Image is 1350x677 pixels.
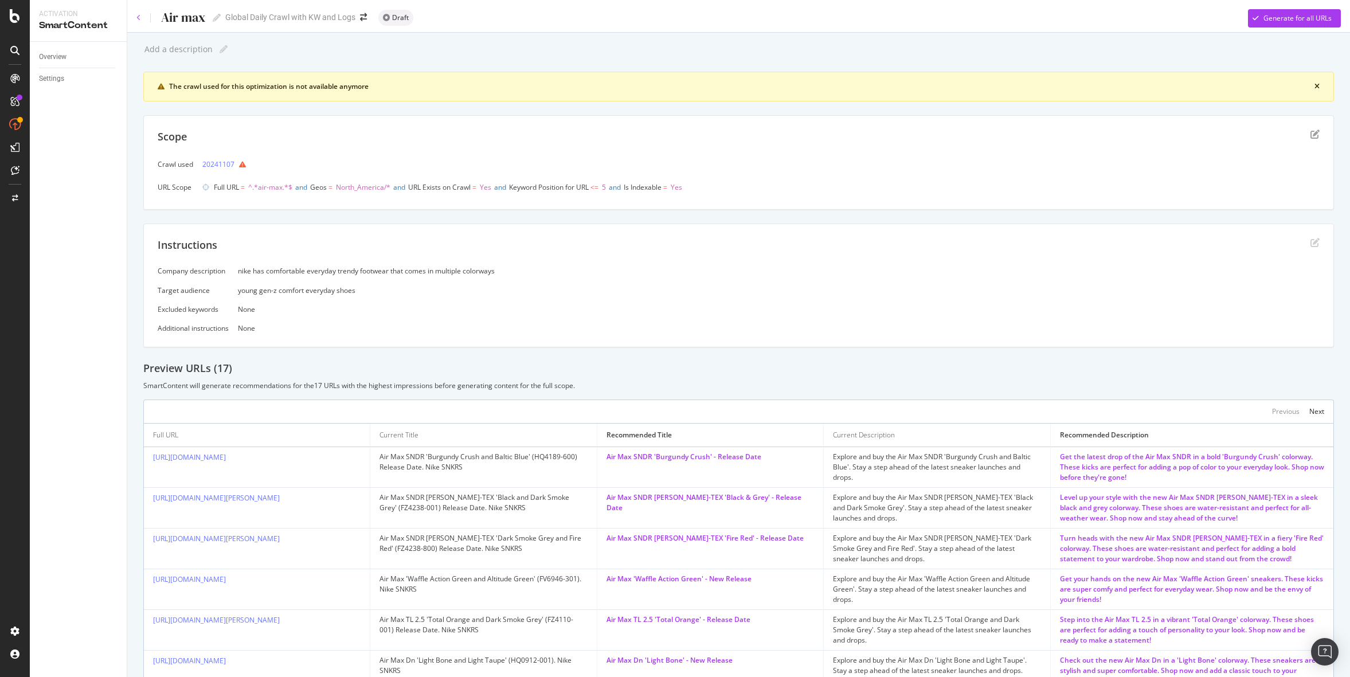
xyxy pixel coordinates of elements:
[379,533,587,554] div: Air Max SNDR [PERSON_NAME]-TEX 'Dark Smoke Grey and Fire Red' (FZ4238-800) Release Date. Nike SNKRS
[241,182,245,192] span: =
[143,381,1334,390] div: SmartContent will generate recommendations for the 17 URLs with the highest impressions before ge...
[238,285,1320,295] div: young gen-z comfort everyday shoes
[39,73,64,85] div: Settings
[1263,13,1332,23] div: Generate for all URLs
[1060,615,1324,645] div: Step into the Air Max TL 2.5 in a vibrant 'Total Orange' colorway. These shoes are perfect for ad...
[1310,238,1320,247] div: edit
[158,285,229,295] div: Target audience
[606,574,814,584] div: Air Max 'Waffle Action Green' - New Release
[472,182,476,192] span: =
[248,182,292,192] span: ^.*air-max.*$
[158,130,187,144] div: Scope
[833,492,1040,523] div: Explore and buy the Air Max SNDR [PERSON_NAME]-TEX 'Black and Dark Smoke Grey'. Stay a step ahead...
[360,13,367,21] div: arrow-right-arrow-left
[1309,406,1324,416] div: Next
[143,361,1334,376] div: Preview URLs ( 17 )
[606,430,672,440] div: Recommended Title
[158,304,229,314] div: Excluded keywords
[39,9,118,19] div: Activation
[379,574,587,594] div: Air Max 'Waffle Action Green and Altitude Green' (FV6946-301). Nike SNKRS
[153,430,178,440] div: Full URL
[153,493,280,503] a: [URL][DOMAIN_NAME][PERSON_NAME]
[158,159,193,169] div: Crawl used
[624,182,662,192] span: Is Indexable
[606,533,814,543] div: Air Max SNDR [PERSON_NAME]-TEX 'Fire Red' - Release Date
[609,182,621,192] span: and
[1310,130,1320,139] div: edit
[153,574,226,584] a: [URL][DOMAIN_NAME]
[213,14,221,22] i: Edit report name
[136,14,141,21] a: Click to go back
[480,182,491,192] span: Yes
[494,182,506,192] span: and
[1060,492,1324,523] div: Level up your style with the new Air Max SNDR [PERSON_NAME]-TEX in a sleek black and grey colorwa...
[1309,405,1324,418] button: Next
[153,656,226,666] a: [URL][DOMAIN_NAME]
[606,655,814,666] div: Air Max Dn 'Light Bone' - New Release
[379,615,587,635] div: Air Max TL 2.5 'Total Orange and Dark Smoke Grey' (FZ4110-001) Release Date. Nike SNKRS
[833,615,1040,645] div: Explore and buy the Air Max TL 2.5 'Total Orange and Dark Smoke Grey'. Stay a step ahead of the l...
[590,182,598,192] span: <=
[833,452,1040,483] div: Explore and buy the Air Max SNDR 'Burgundy Crush and Baltic Blue'. Stay a step ahead of the lates...
[1060,452,1324,483] div: Get the latest drop of the Air Max SNDR in a bold 'Burgundy Crush' colorway. These kicks are perf...
[379,655,587,676] div: Air Max Dn 'Light Bone and Light Taupe' (HQ0912-001). Nike SNKRS
[606,492,814,513] div: Air Max SNDR [PERSON_NAME]-TEX 'Black & Grey' - Release Date
[606,452,814,462] div: Air Max SNDR 'Burgundy Crush' - Release Date
[158,323,229,333] div: Additional instructions
[379,492,587,513] div: Air Max SNDR [PERSON_NAME]-TEX 'Black and Dark Smoke Grey' (FZ4238-001) Release Date. Nike SNKRS
[202,158,234,170] a: 20241107
[143,45,213,54] div: Add a description
[169,81,1314,92] div: The crawl used for this optimization is not available anymore
[379,430,418,440] div: Current Title
[39,19,118,32] div: SmartContent
[310,182,327,192] span: Geos
[379,452,587,472] div: Air Max SNDR 'Burgundy Crush and Baltic Blue' (HQ4189-600) Release Date. Nike SNKRS
[238,323,1320,333] div: None
[39,51,66,63] div: Overview
[158,266,229,276] div: Company description
[671,182,682,192] span: Yes
[1060,574,1324,605] div: Get your hands on the new Air Max 'Waffle Action Green' sneakers. These kicks are super comfy and...
[225,11,355,23] div: Global Daily Crawl with KW and Logs
[158,182,193,192] div: URL Scope
[1272,406,1300,416] div: Previous
[1060,430,1149,440] div: Recommended Description
[158,238,217,253] div: Instructions
[509,182,589,192] span: Keyword Position for URL
[328,182,332,192] span: =
[214,182,239,192] span: Full URL
[220,45,228,53] i: Edit report name
[833,574,1040,605] div: Explore and buy the Air Max 'Waffle Action Green and Altitude Green'. Stay a step ahead of the la...
[833,430,895,440] div: Current Description
[1248,9,1341,28] button: Generate for all URLs
[392,14,409,21] span: Draft
[295,182,307,192] span: and
[408,182,471,192] span: URL Exists on Crawl
[153,452,226,462] a: [URL][DOMAIN_NAME]
[336,182,390,192] span: North_America/*
[1311,638,1339,666] div: Open Intercom Messenger
[143,72,1334,101] div: warning banner
[39,51,119,63] a: Overview
[1312,80,1322,93] button: close banner
[153,615,280,625] a: [URL][DOMAIN_NAME][PERSON_NAME]
[606,615,814,625] div: Air Max TL 2.5 'Total Orange' - Release Date
[39,73,119,85] a: Settings
[153,534,280,543] a: [URL][DOMAIN_NAME][PERSON_NAME]
[378,10,413,26] div: neutral label
[238,266,1320,276] div: nike has comfortable everyday trendy footwear that comes in multiple colorways
[663,182,667,192] span: =
[602,182,606,192] span: 5
[833,533,1040,564] div: Explore and buy the Air Max SNDR [PERSON_NAME]-TEX 'Dark Smoke Grey and Fire Red'. Stay a step ah...
[1060,533,1324,564] div: Turn heads with the new Air Max SNDR [PERSON_NAME]-TEX in a fiery 'Fire Red' colorway. These shoe...
[1272,405,1300,418] button: Previous
[160,10,206,25] div: Air max
[393,182,405,192] span: and
[238,304,1320,314] div: None
[833,655,1040,676] div: Explore and buy the Air Max Dn 'Light Bone and Light Taupe'. Stay a step ahead of the latest snea...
